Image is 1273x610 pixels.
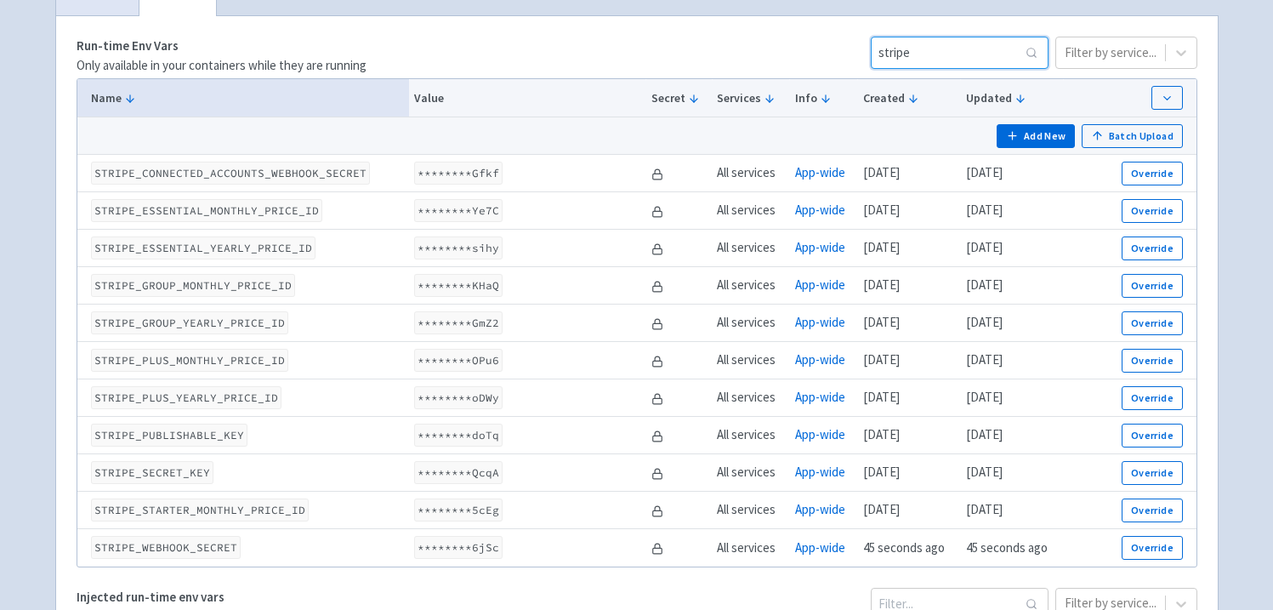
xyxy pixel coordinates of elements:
strong: Run-time Env Vars [77,37,179,54]
time: [DATE] [863,389,900,405]
time: [DATE] [966,164,1003,180]
td: All services [712,342,789,379]
strong: Injected run-time env vars [77,589,224,605]
a: App-wide [795,464,845,480]
button: Updated [966,89,1058,107]
td: All services [712,305,789,342]
button: Services [717,89,783,107]
a: App-wide [795,276,845,293]
time: 45 seconds ago [966,539,1048,556]
time: [DATE] [966,351,1003,368]
time: [DATE] [863,351,900,368]
a: App-wide [795,501,845,517]
time: [DATE] [966,202,1003,218]
time: [DATE] [863,164,900,180]
code: STRIPE_STARTER_MONTHLY_PRICE_ID [91,499,309,522]
th: Value [409,79,646,117]
td: All services [712,454,789,492]
code: STRIPE_PLUS_YEARLY_PRICE_ID [91,386,281,409]
a: App-wide [795,164,845,180]
button: Add New [997,124,1075,148]
td: All services [712,267,789,305]
code: STRIPE_GROUP_YEARLY_PRICE_ID [91,311,288,334]
button: Override [1122,199,1182,223]
code: STRIPE_ESSENTIAL_YEARLY_PRICE_ID [91,237,315,259]
time: [DATE] [966,389,1003,405]
time: [DATE] [863,501,900,517]
code: STRIPE_PLUS_MONTHLY_PRICE_ID [91,349,288,372]
input: Filter... [871,37,1049,69]
a: App-wide [795,389,845,405]
time: [DATE] [966,239,1003,255]
td: All services [712,529,789,567]
button: Override [1122,237,1182,260]
time: [DATE] [863,202,900,218]
time: 45 seconds ago [863,539,945,556]
code: STRIPE_WEBHOOK_SECRET [91,536,241,559]
button: Override [1122,386,1182,410]
time: [DATE] [966,501,1003,517]
code: STRIPE_ESSENTIAL_MONTHLY_PRICE_ID [91,199,322,222]
td: All services [712,230,789,267]
code: STRIPE_PUBLISHABLE_KEY [91,424,247,447]
time: [DATE] [966,314,1003,330]
td: All services [712,492,789,529]
p: Only available in your containers while they are running [77,56,367,76]
time: [DATE] [863,314,900,330]
time: [DATE] [863,276,900,293]
td: All services [712,379,789,417]
time: [DATE] [863,239,900,255]
button: Override [1122,499,1182,522]
button: Secret [651,89,707,107]
a: App-wide [795,202,845,218]
a: App-wide [795,239,845,255]
button: Override [1122,162,1182,185]
td: All services [712,155,789,192]
button: Override [1122,424,1182,448]
time: [DATE] [966,276,1003,293]
button: Name [91,89,404,107]
time: [DATE] [863,426,900,442]
button: Override [1122,349,1182,373]
code: STRIPE_SECRET_KEY [91,461,213,484]
button: Batch Upload [1082,124,1183,148]
button: Override [1122,311,1182,335]
code: STRIPE_CONNECTED_ACCOUNTS_WEBHOOK_SECRET [91,162,370,185]
button: Created [863,89,955,107]
td: All services [712,192,789,230]
button: Override [1122,461,1182,485]
time: [DATE] [966,426,1003,442]
time: [DATE] [863,464,900,480]
time: [DATE] [966,464,1003,480]
button: Override [1122,536,1182,560]
button: Override [1122,274,1182,298]
td: All services [712,417,789,454]
a: App-wide [795,426,845,442]
a: App-wide [795,314,845,330]
code: STRIPE_GROUP_MONTHLY_PRICE_ID [91,274,295,297]
a: App-wide [795,539,845,556]
a: App-wide [795,351,845,368]
button: Info [795,89,852,107]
